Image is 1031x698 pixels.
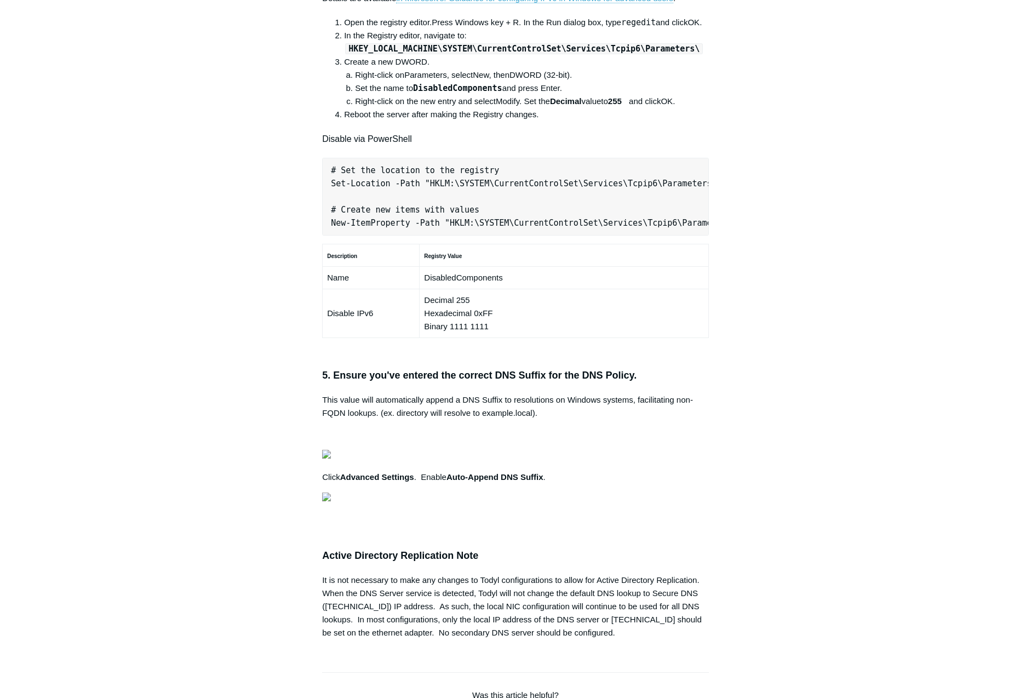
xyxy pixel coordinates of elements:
td: Decimal 255 Hexadecimal 0xFF Binary 1111 1111 [420,289,708,338]
div: It is not necessary to make any changes to Todyl configurations to allow for Active Directory Rep... [322,574,709,639]
span: Modify [496,96,519,106]
span: Right-click on , select , then . [355,70,572,79]
kbd: regedit [621,18,656,27]
p: Click . Enable . [322,471,709,484]
h3: 5. Ensure you've entered the correct DNS Suffix for the DNS Policy. [322,368,709,384]
span: value [581,96,601,106]
strong: Registry Value [424,253,462,259]
kbd: DisabledComponents [413,83,502,93]
span: DWORD (32-bit) [509,70,570,79]
strong: Auto-Append DNS Suffix [446,472,543,482]
img: 27414207119379 [322,450,331,459]
strong: 255 [608,96,622,106]
strong: Advanced Settings [340,472,414,482]
img: 27414169404179 [322,493,331,501]
td: DisabledComponents [420,267,708,289]
td: Name [323,267,420,289]
span: OK [661,96,673,106]
h4: Disable via PowerShell [322,132,709,146]
strong: Description [327,253,357,259]
strong: Decimal [550,96,582,106]
li: Press Windows key + R. In the Run dialog box, type and click . [344,16,709,29]
td: Disable IPv6 [323,289,420,338]
span: Reboot the server after making the Registry changes. [344,110,539,119]
span: Set the name to and press Enter. [355,83,562,93]
span: Right-click on the new entry and select . Set the to and click . [355,96,675,106]
span: OK [688,18,700,27]
span: Open the registry editor. [344,18,432,27]
code: HKEY_LOCAL_MACHINE\SYSTEM\CurrentControlSet\Services\Tcpip6\Parameters\ [345,43,703,54]
span: Parameters [404,70,447,79]
p: This value will automatically append a DNS Suffix to resolutions on Windows systems, facilitating... [322,393,709,420]
h3: Active Directory Replication Note [322,548,709,564]
span: In the Registry editor, navigate to: [344,31,704,53]
pre: # Set the location to the registry Set-Location -Path "HKLM:\SYSTEM\CurrentControlSet\Services\Tc... [322,158,709,236]
span: New [473,70,489,79]
span: Create a new DWORD. [344,57,429,66]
